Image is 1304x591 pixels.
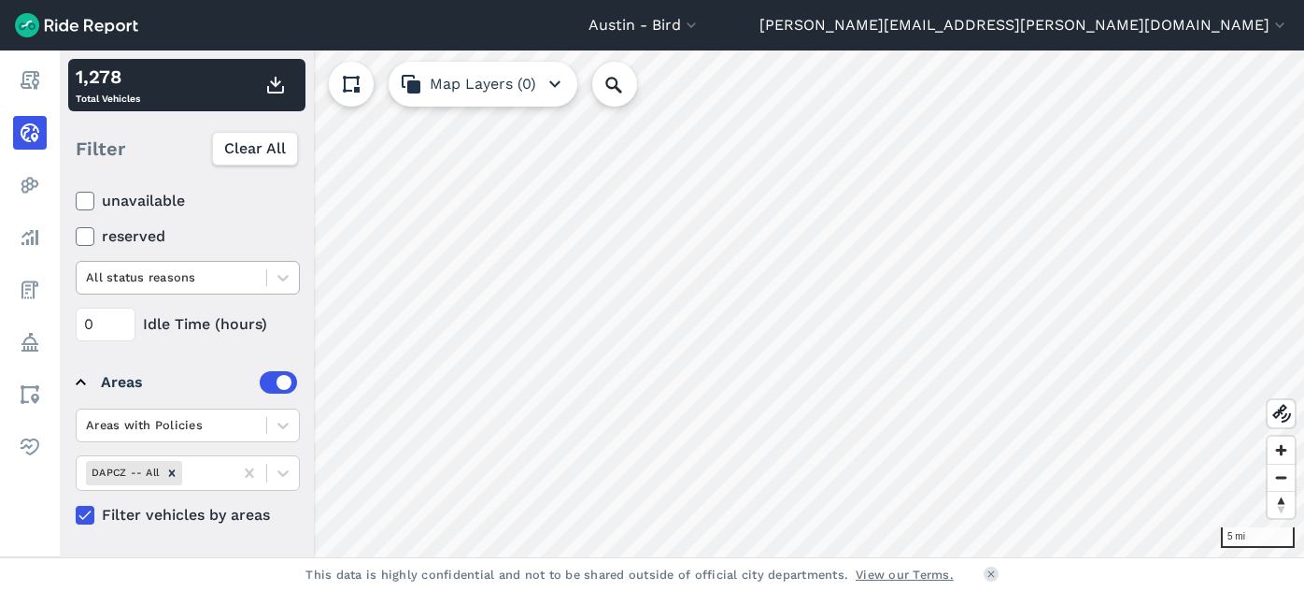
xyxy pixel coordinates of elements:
[759,14,1289,36] button: [PERSON_NAME][EMAIL_ADDRESS][PERSON_NAME][DOMAIN_NAME]
[588,14,701,36] button: Austin - Bird
[13,378,47,411] a: Areas
[15,13,138,37] img: Ride Report
[76,190,300,212] label: unavailable
[13,325,47,359] a: Policy
[76,63,140,108] div: Total Vehicles
[76,356,297,409] summary: Areas
[101,371,297,394] div: Areas
[13,430,47,464] a: Health
[592,62,667,107] input: Search Location or Vehicles
[68,120,305,178] div: Filter
[1268,491,1295,518] button: Reset bearing to north
[60,50,1304,557] canvas: Map
[13,116,47,150] a: Realtime
[76,308,300,341] div: Idle Time (hours)
[1221,527,1295,548] div: 5 mi
[224,137,286,160] span: Clear All
[162,461,182,484] div: Remove DAPCZ -- All
[76,504,300,526] label: Filter vehicles by areas
[13,273,47,307] a: Fees
[1268,437,1295,464] button: Zoom in
[13,64,47,97] a: Report
[76,63,140,91] div: 1,278
[1268,464,1295,491] button: Zoom out
[76,225,300,248] label: reserved
[856,566,954,584] a: View our Terms.
[389,62,577,107] button: Map Layers (0)
[13,168,47,202] a: Heatmaps
[86,461,162,484] div: DAPCZ -- All
[212,132,298,166] button: Clear All
[13,221,47,254] a: Analyze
